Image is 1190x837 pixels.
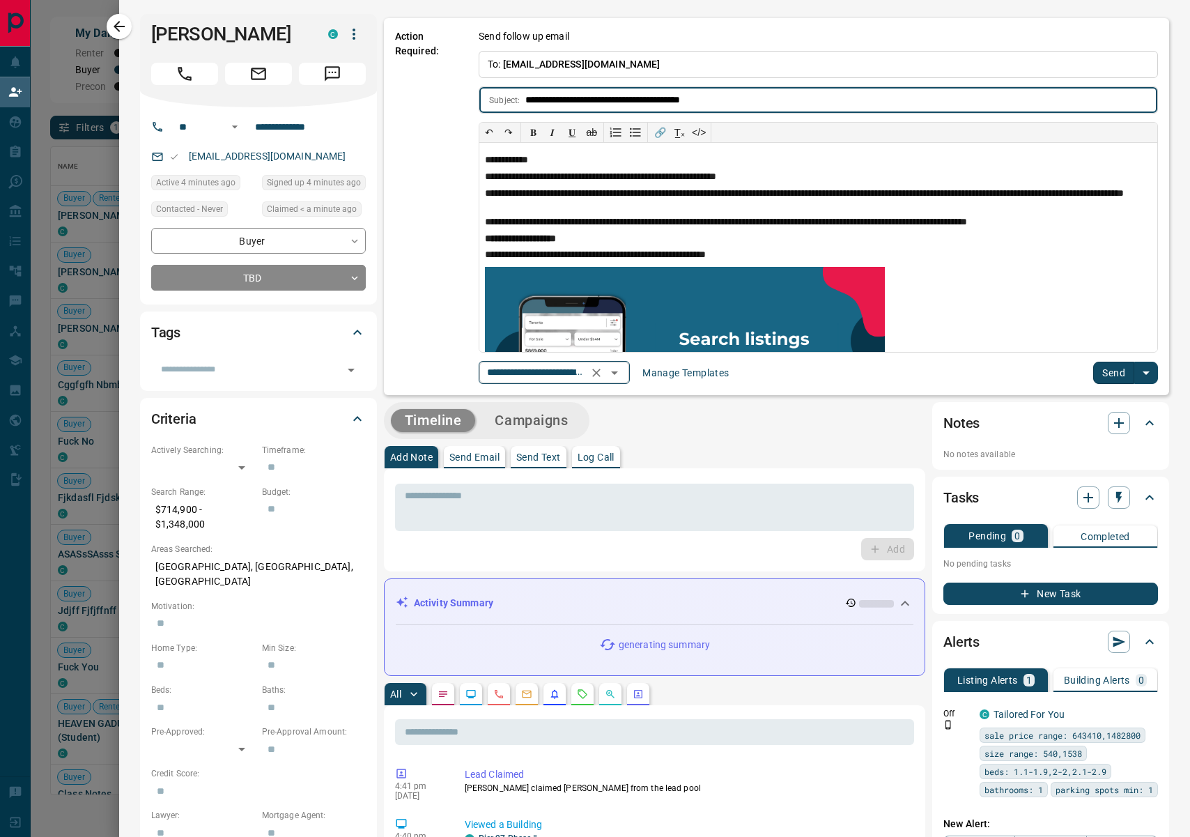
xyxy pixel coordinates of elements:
span: Call [151,63,218,85]
span: Active 4 minutes ago [156,176,235,190]
p: Off [943,707,971,720]
p: Subject: [489,94,520,107]
span: [EMAIL_ADDRESS][DOMAIN_NAME] [503,59,660,70]
button: Open [605,363,624,383]
div: Tags [151,316,366,349]
p: Pending [968,531,1006,541]
p: Actively Searching: [151,444,255,456]
a: Tailored For You [994,709,1065,720]
p: Lead Claimed [465,767,909,782]
p: Credit Score: [151,767,366,780]
p: No pending tasks [943,553,1158,574]
button: 𝐔 [562,123,582,142]
button: Open [226,118,243,135]
div: Criteria [151,402,366,436]
span: parking spots min: 1 [1056,783,1153,797]
p: 0 [1014,531,1020,541]
button: Send [1093,362,1134,384]
p: Home Type: [151,642,255,654]
span: sale price range: 643410,1482800 [984,728,1141,742]
button: Bullet list [626,123,645,142]
p: Timeframe: [262,444,366,456]
div: Notes [943,406,1158,440]
div: Sat Sep 13 2025 [262,175,366,194]
span: beds: 1.1-1.9,2-2,2.1-2.9 [984,765,1106,778]
div: Buyer [151,228,366,254]
button: ab [582,123,601,142]
span: Email [225,63,292,85]
span: Message [299,63,366,85]
p: Completed [1081,532,1130,542]
svg: Requests [577,689,588,700]
p: [GEOGRAPHIC_DATA], [GEOGRAPHIC_DATA], [GEOGRAPHIC_DATA] [151,555,366,593]
p: Beds: [151,684,255,696]
h2: Alerts [943,631,980,653]
p: $714,900 - $1,348,000 [151,498,255,536]
p: [PERSON_NAME] claimed [PERSON_NAME] from the lead pool [465,782,909,794]
span: 𝐔 [569,127,575,138]
span: Signed up 4 minutes ago [267,176,361,190]
p: Pre-Approval Amount: [262,725,366,738]
p: 1 [1026,675,1032,685]
span: size range: 540,1538 [984,746,1082,760]
h2: Tags [151,321,180,344]
svg: Notes [438,689,449,700]
p: 4:41 pm [395,781,444,791]
p: Action Required: [395,29,458,384]
button: T̲ₓ [670,123,689,142]
p: Activity Summary [414,596,493,611]
svg: Lead Browsing Activity [465,689,477,700]
button: Open [341,360,361,380]
p: New Alert: [943,817,1158,831]
a: [EMAIL_ADDRESS][DOMAIN_NAME] [189,151,346,162]
span: bathrooms: 1 [984,783,1043,797]
p: generating summary [619,638,710,652]
svg: Email Valid [169,152,179,162]
p: To: [479,51,1158,78]
div: condos.ca [980,709,989,719]
svg: Emails [521,689,532,700]
h2: Tasks [943,486,979,509]
p: Log Call [578,452,615,462]
p: All [390,689,401,699]
button: Campaigns [481,409,582,432]
button: </> [689,123,709,142]
p: 0 [1138,675,1144,685]
svg: Opportunities [605,689,616,700]
p: Pre-Approved: [151,725,255,738]
p: Building Alerts [1064,675,1130,685]
button: 𝑰 [543,123,562,142]
svg: Agent Actions [633,689,644,700]
s: ab [586,127,597,138]
p: Mortgage Agent: [262,809,366,822]
button: Clear [587,363,606,383]
p: Viewed a Building [465,817,909,832]
div: TBD [151,265,366,291]
p: [DATE] [395,791,444,801]
span: Contacted - Never [156,202,223,216]
div: Sat Sep 13 2025 [151,175,255,194]
div: Tasks [943,481,1158,514]
p: Baths: [262,684,366,696]
button: 𝐁 [523,123,543,142]
p: Areas Searched: [151,543,366,555]
h2: Notes [943,412,980,434]
p: Send Text [516,452,561,462]
button: ↷ [499,123,518,142]
p: Budget: [262,486,366,498]
p: Lawyer: [151,809,255,822]
button: New Task [943,583,1158,605]
p: Listing Alerts [957,675,1018,685]
p: Motivation: [151,600,366,613]
div: condos.ca [328,29,338,39]
h1: [PERSON_NAME] [151,23,307,45]
svg: Calls [493,689,504,700]
p: No notes available [943,448,1158,461]
div: split button [1093,362,1158,384]
button: Numbered list [606,123,626,142]
button: 🔗 [650,123,670,142]
p: Add Note [390,452,433,462]
div: Activity Summary [396,590,913,616]
p: Send follow up email [479,29,569,44]
button: Manage Templates [634,362,737,384]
